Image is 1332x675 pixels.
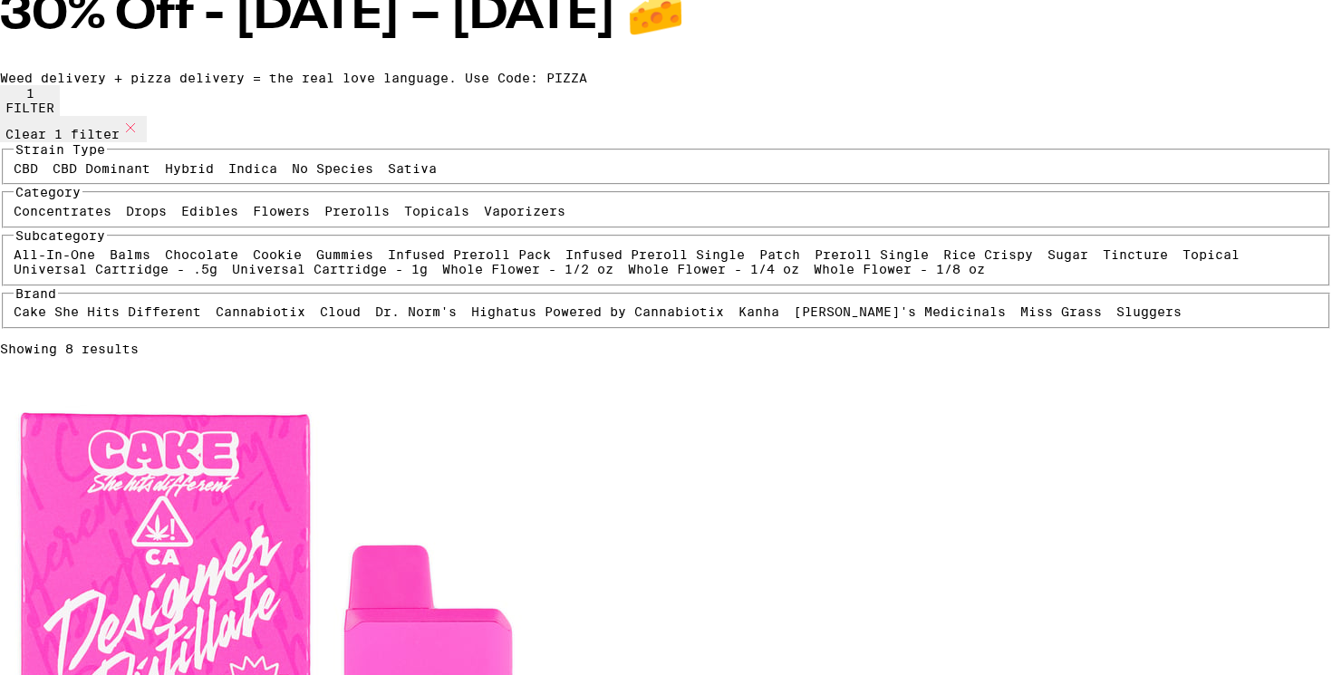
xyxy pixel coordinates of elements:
[738,304,779,319] label: Kanha
[165,161,214,176] label: Hybrid
[324,204,390,218] label: Prerolls
[228,161,277,176] label: Indica
[388,161,437,176] label: Sativa
[14,161,38,176] label: CBD
[14,262,217,276] label: Universal Cartridge - .5g
[14,185,82,199] legend: Category
[442,262,613,276] label: Whole Flower - 1/2 oz
[1020,304,1102,319] label: Miss Grass
[181,204,238,218] label: Edibles
[14,142,107,157] legend: Strain Type
[1047,247,1088,262] label: Sugar
[253,247,302,262] label: Cookie
[404,204,469,218] label: Topicals
[232,262,428,276] label: Universal Cartridge - 1g
[565,247,745,262] label: Infused Preroll Single
[126,204,167,218] label: Drops
[14,247,95,262] label: All-In-One
[216,304,305,319] label: Cannabiotix
[814,262,985,276] label: Whole Flower - 1/8 oz
[292,161,373,176] label: No Species
[815,247,929,262] label: Preroll Single
[253,204,310,218] label: Flowers
[759,247,800,262] label: Patch
[794,304,1006,319] label: [PERSON_NAME]'s Medicinals
[110,247,150,262] label: Balms
[388,247,551,262] label: Infused Preroll Pack
[14,304,201,319] label: Cake She Hits Different
[320,304,361,319] label: Cloud
[1103,247,1168,262] label: Tincture
[471,304,724,319] label: Highatus Powered by Cannabiotix
[375,304,457,319] label: Dr. Norm's
[165,247,238,262] label: Chocolate
[14,228,107,243] legend: Subcategory
[5,86,54,101] div: 1
[316,247,373,262] label: Gummies
[943,247,1033,262] label: Rice Crispy
[1182,247,1240,262] label: Topical
[1116,304,1182,319] label: Sluggers
[14,204,111,218] label: Concentrates
[628,262,799,276] label: Whole Flower - 1/4 oz
[53,161,150,176] label: CBD Dominant
[14,286,58,301] legend: Brand
[484,204,565,218] label: Vaporizers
